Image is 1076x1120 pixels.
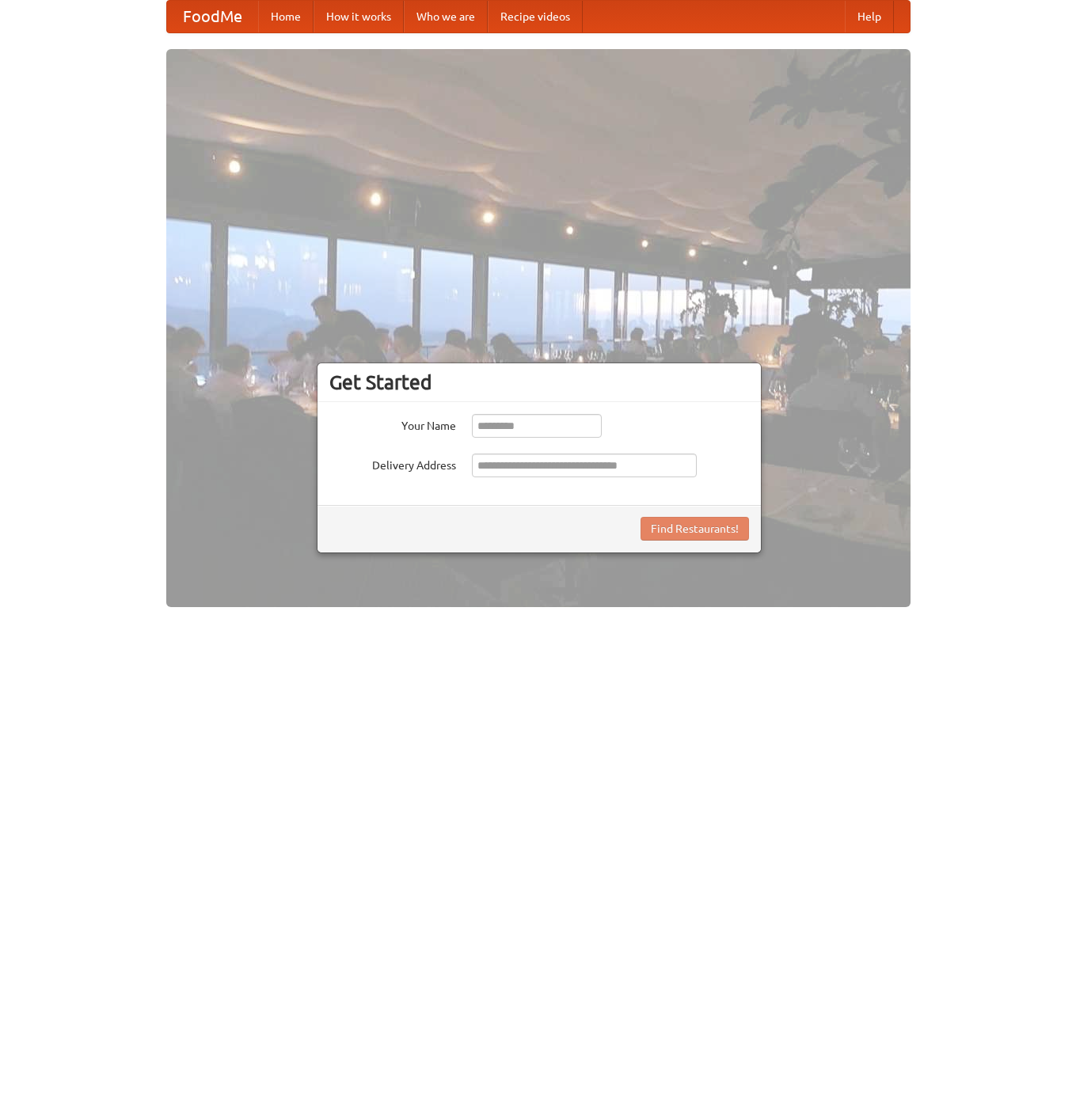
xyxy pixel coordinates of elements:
[314,1,404,32] a: How it works
[404,1,488,32] a: Who we are
[329,454,456,473] label: Delivery Address
[329,370,749,394] h3: Get Started
[845,1,894,32] a: Help
[258,1,314,32] a: Home
[488,1,583,32] a: Recipe videos
[167,1,258,32] a: FoodMe
[641,517,749,541] button: Find Restaurants!
[329,414,456,434] label: Your Name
